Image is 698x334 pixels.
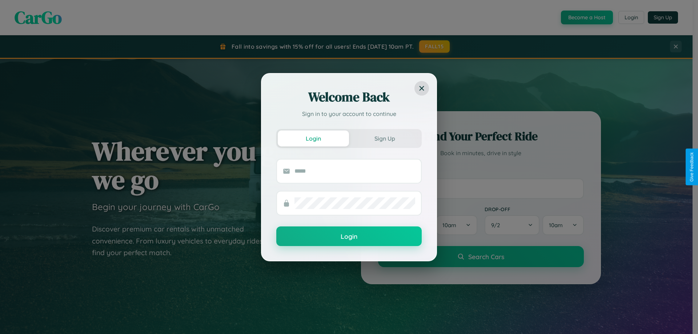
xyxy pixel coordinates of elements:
[276,88,422,106] h2: Welcome Back
[276,109,422,118] p: Sign in to your account to continue
[276,226,422,246] button: Login
[278,130,349,146] button: Login
[689,152,694,182] div: Give Feedback
[349,130,420,146] button: Sign Up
